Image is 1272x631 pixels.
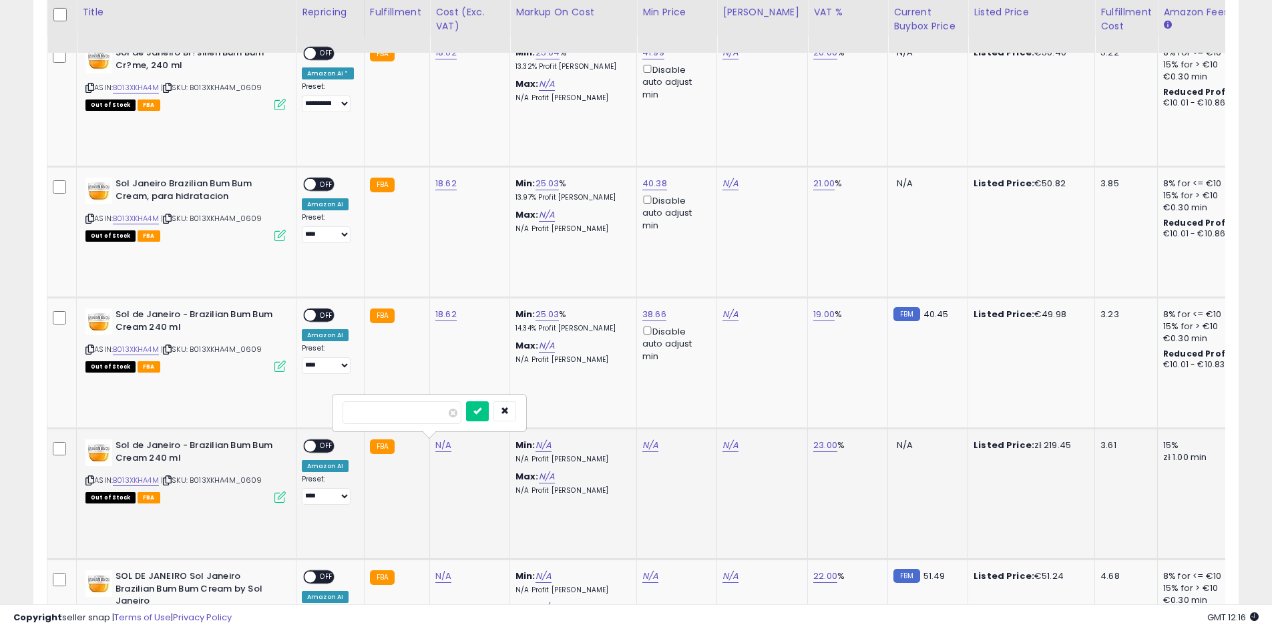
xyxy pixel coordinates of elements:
[1100,439,1147,451] div: 3.61
[116,439,278,467] b: Sol de Janeiro - Brazilian Bum Bum Cream 240 ml
[302,5,359,19] div: Repricing
[85,492,136,503] span: All listings that are currently out of stock and unavailable for purchase on Amazon
[813,177,835,190] a: 21.00
[515,178,626,202] div: %
[85,308,112,335] img: 411l4KLVakL._SL40_.jpg
[370,570,395,585] small: FBA
[974,439,1084,451] div: zł 219.45
[316,572,337,583] span: OFF
[138,361,160,373] span: FBA
[435,308,457,321] a: 18.62
[974,308,1084,321] div: €49.98
[813,308,877,321] div: %
[515,339,539,352] b: Max:
[302,329,349,341] div: Amazon AI
[370,308,395,323] small: FBA
[974,308,1034,321] b: Listed Price:
[370,178,395,192] small: FBA
[435,46,457,59] a: 18.62
[515,486,626,495] p: N/A Profit [PERSON_NAME]
[302,67,354,79] div: Amazon AI *
[85,570,112,597] img: 411l4KLVakL._SL40_.jpg
[302,344,354,374] div: Preset:
[642,570,658,583] a: N/A
[539,339,555,353] a: N/A
[114,611,171,624] a: Terms of Use
[813,308,835,321] a: 19.00
[435,5,504,33] div: Cost (Exc. VAT)
[642,439,658,452] a: N/A
[302,591,349,603] div: Amazon AI
[116,570,278,611] b: SOL DE JANEIRO Sol Janeiro Brazilian Bum Bum Cream by Sol Janeiro
[722,177,738,190] a: N/A
[435,439,451,452] a: N/A
[85,47,286,109] div: ASIN:
[173,611,232,624] a: Privacy Policy
[515,208,539,221] b: Max:
[85,308,286,371] div: ASIN:
[515,93,626,103] p: N/A Profit [PERSON_NAME]
[316,179,337,190] span: OFF
[85,439,112,466] img: 411l4KLVakL._SL40_.jpg
[893,5,962,33] div: Current Buybox Price
[515,62,626,71] p: 13.32% Profit [PERSON_NAME]
[974,570,1034,582] b: Listed Price:
[85,230,136,242] span: All listings that are currently out of stock and unavailable for purchase on Amazon
[813,178,877,190] div: %
[302,460,349,472] div: Amazon AI
[515,308,536,321] b: Min:
[515,355,626,365] p: N/A Profit [PERSON_NAME]
[1207,611,1259,624] span: 2025-09-13 12:16 GMT
[161,475,262,485] span: | SKU: B013XKHA4M_0609
[138,99,160,111] span: FBA
[974,5,1089,19] div: Listed Price
[515,439,536,451] b: Min:
[515,193,626,202] p: 13.97% Profit [PERSON_NAME]
[642,46,664,59] a: 41.99
[642,193,706,232] div: Disable auto adjust min
[813,570,837,583] a: 22.00
[813,5,882,19] div: VAT %
[642,5,711,19] div: Min Price
[370,47,395,61] small: FBA
[138,230,160,242] span: FBA
[113,475,159,486] a: B013XKHA4M
[116,178,278,206] b: Sol Janeiro Brazilian Bum Bum Cream, para hidratacion
[85,178,112,204] img: 411l4KLVakL._SL40_.jpg
[642,177,667,190] a: 40.38
[116,308,278,337] b: Sol de Janeiro - Brazilian Bum Bum Cream 240 ml
[302,82,354,112] div: Preset:
[897,439,913,451] span: N/A
[85,361,136,373] span: All listings that are currently out of stock and unavailable for purchase on Amazon
[161,213,262,224] span: | SKU: B013XKHA4M_0609
[161,344,262,355] span: | SKU: B013XKHA4M_0609
[435,177,457,190] a: 18.62
[1163,86,1251,97] b: Reduced Prof. Rng.
[316,441,337,452] span: OFF
[515,455,626,464] p: N/A Profit [PERSON_NAME]
[897,177,913,190] span: N/A
[539,208,555,222] a: N/A
[813,439,837,452] a: 23.00
[1100,308,1147,321] div: 3.23
[536,46,560,59] a: 25.04
[536,177,560,190] a: 25.03
[722,5,802,19] div: [PERSON_NAME]
[316,310,337,321] span: OFF
[536,570,552,583] a: N/A
[642,308,666,321] a: 38.66
[515,586,626,595] p: N/A Profit [PERSON_NAME]
[722,570,738,583] a: N/A
[974,177,1034,190] b: Listed Price:
[116,47,278,75] b: Sol de Janeiro Br?silien Bum Bum Cr?me, 240 ml
[974,570,1084,582] div: €51.24
[85,178,286,240] div: ASIN:
[893,569,919,583] small: FBM
[813,570,877,582] div: %
[974,178,1084,190] div: €50.82
[302,213,354,243] div: Preset:
[316,48,337,59] span: OFF
[515,570,536,582] b: Min:
[1163,217,1251,228] b: Reduced Prof. Rng.
[435,570,451,583] a: N/A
